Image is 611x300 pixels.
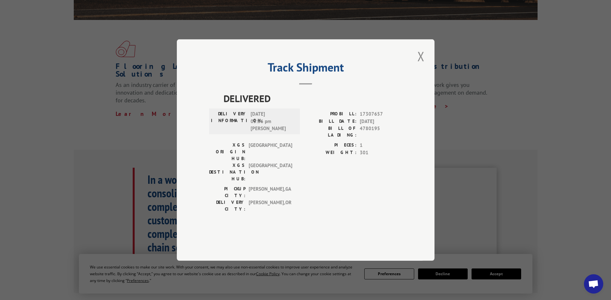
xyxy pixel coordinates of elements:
label: BILL OF LADING: [306,125,357,138]
h2: Track Shipment [209,63,402,75]
label: BILL DATE: [306,118,357,125]
span: 17307657 [360,110,402,118]
label: XGS ORIGIN HUB: [209,142,245,162]
label: PIECES: [306,142,357,149]
button: Close modal [415,47,426,65]
span: DELIVERED [224,91,402,106]
label: PROBILL: [306,110,357,118]
label: PICKUP CITY: [209,185,245,199]
span: [GEOGRAPHIC_DATA] [249,162,292,182]
span: [DATE] [360,118,402,125]
span: 301 [360,149,402,156]
span: [PERSON_NAME] , OR [249,199,292,212]
span: 4780195 [360,125,402,138]
a: Open chat [584,274,603,294]
label: DELIVERY INFORMATION: [211,110,247,132]
label: DELIVERY CITY: [209,199,245,212]
label: WEIGHT: [306,149,357,156]
label: XGS DESTINATION HUB: [209,162,245,182]
span: [PERSON_NAME] , GA [249,185,292,199]
span: [GEOGRAPHIC_DATA] [249,142,292,162]
span: 1 [360,142,402,149]
span: [DATE] 05:36 pm [PERSON_NAME] [251,110,294,132]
